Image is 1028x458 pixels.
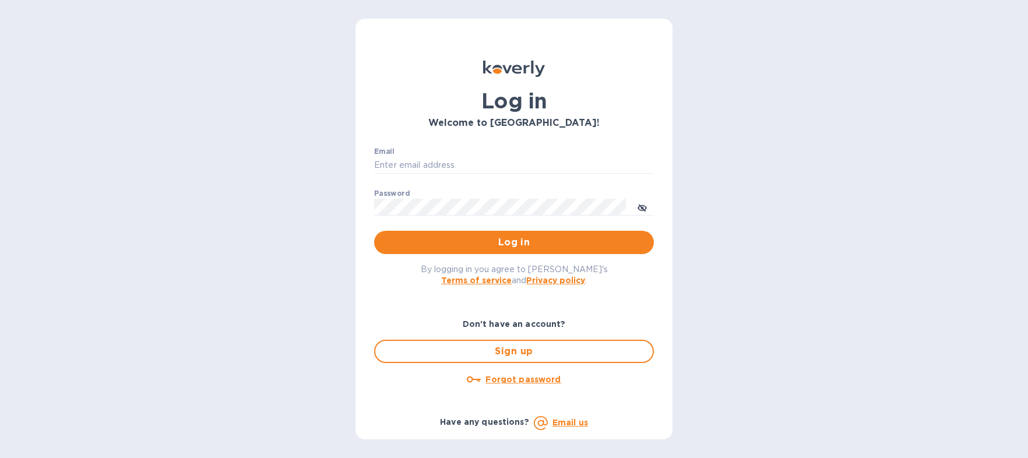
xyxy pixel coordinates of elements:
[526,276,585,285] a: Privacy policy
[463,319,566,329] b: Don't have an account?
[374,89,654,113] h1: Log in
[631,195,654,219] button: toggle password visibility
[374,340,654,363] button: Sign up
[552,418,588,427] a: Email us
[385,344,643,358] span: Sign up
[374,190,410,197] label: Password
[421,265,608,285] span: By logging in you agree to [PERSON_NAME]'s and .
[374,148,395,155] label: Email
[440,417,529,427] b: Have any questions?
[441,276,512,285] a: Terms of service
[383,235,645,249] span: Log in
[374,157,654,174] input: Enter email address
[374,118,654,129] h3: Welcome to [GEOGRAPHIC_DATA]!
[485,375,561,384] u: Forgot password
[483,61,545,77] img: Koverly
[374,231,654,254] button: Log in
